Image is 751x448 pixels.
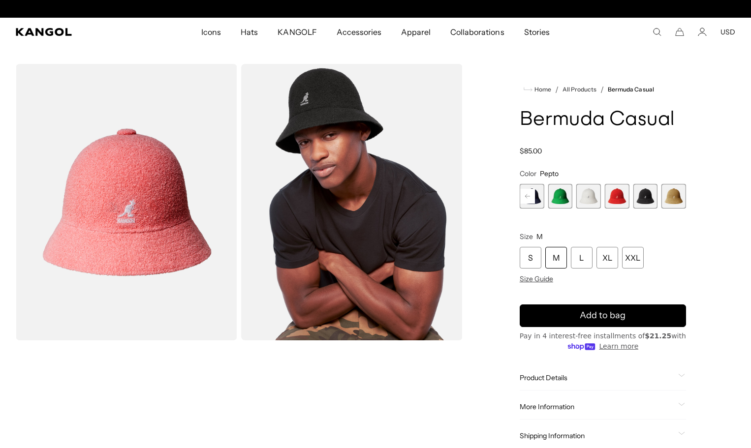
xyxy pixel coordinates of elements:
[596,84,604,95] li: /
[551,84,559,95] li: /
[563,86,596,93] a: All Products
[698,28,707,36] a: Account
[548,184,572,209] label: Turf Green
[580,309,626,322] span: Add to bag
[274,5,477,13] slideshow-component: Announcement bar
[201,18,221,46] span: Icons
[520,169,536,178] span: Color
[532,86,551,93] span: Home
[633,184,658,209] label: Black
[520,147,542,155] span: $85.00
[231,18,268,46] a: Hats
[661,184,686,209] label: Oat
[278,18,316,46] span: KANGOLF
[241,18,258,46] span: Hats
[633,184,658,209] div: 11 of 12
[16,28,133,36] a: Kangol
[536,232,543,241] span: M
[520,304,686,327] button: Add to bag
[520,373,674,382] span: Product Details
[576,184,601,209] div: 9 of 12
[605,184,629,209] label: Scarlet
[622,247,644,269] div: XXL
[608,86,654,93] a: Bermuda Casual
[653,28,661,36] summary: Search here
[576,184,601,209] label: White
[520,431,674,440] span: Shipping Information
[274,5,477,13] div: Announcement
[241,64,463,340] img: black
[520,109,686,131] h1: Bermuda Casual
[605,184,629,209] div: 10 of 12
[675,28,684,36] button: Cart
[520,247,541,269] div: S
[16,64,237,340] img: color-pepto
[540,169,559,178] span: Pepto
[520,184,544,209] label: Navy
[337,18,381,46] span: Accessories
[391,18,440,46] a: Apparel
[191,18,231,46] a: Icons
[520,402,674,411] span: More Information
[720,28,735,36] button: USD
[524,85,551,94] a: Home
[268,18,326,46] a: KANGOLF
[661,184,686,209] div: 12 of 12
[450,18,504,46] span: Collaborations
[520,232,533,241] span: Size
[514,18,560,46] a: Stories
[520,84,686,95] nav: breadcrumbs
[440,18,514,46] a: Collaborations
[545,247,567,269] div: M
[548,184,572,209] div: 8 of 12
[327,18,391,46] a: Accessories
[520,274,553,283] span: Size Guide
[596,247,618,269] div: XL
[524,18,550,46] span: Stories
[401,18,431,46] span: Apparel
[520,184,544,209] div: 7 of 12
[571,247,593,269] div: L
[274,5,477,13] div: 1 of 2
